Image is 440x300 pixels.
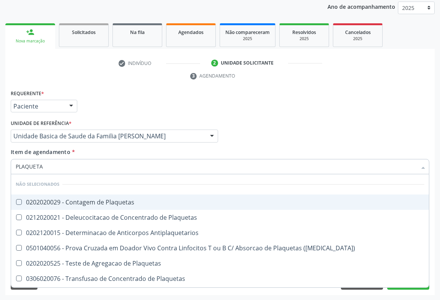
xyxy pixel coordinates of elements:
[16,230,424,236] div: 0202120015 - Determinacao de Anticorpos Antiplaquetarios
[11,88,44,100] label: Requerente
[16,214,424,221] div: 0212020021 - Deleucocitacao de Concentrado de Plaquetas
[72,29,96,36] span: Solicitados
[130,29,145,36] span: Na fila
[345,29,371,36] span: Cancelados
[292,29,316,36] span: Resolvidos
[16,276,424,282] div: 0306020076 - Transfusao de Concentrado de Plaquetas
[16,260,424,266] div: 0202020525 - Teste de Agregacao de Plaquetas
[16,199,424,205] div: 0202020029 - Contagem de Plaquetas
[11,148,70,156] span: Item de agendamento
[339,36,377,42] div: 2025
[328,2,395,11] p: Ano de acompanhamento
[11,118,72,130] label: Unidade de referência
[16,245,424,251] div: 0501040056 - Prova Cruzada em Doador Vivo Contra Linfocitos T ou B C/ Absorcao de Plaquetas ([MED...
[13,102,62,110] span: Paciente
[211,60,218,66] div: 2
[285,36,323,42] div: 2025
[221,60,274,66] div: Unidade solicitante
[225,29,270,36] span: Não compareceram
[13,132,202,140] span: Unidade Basica de Saude da Familia [PERSON_NAME]
[225,36,270,42] div: 2025
[178,29,204,36] span: Agendados
[11,38,50,44] div: Nova marcação
[16,159,417,174] input: Buscar por procedimentos
[26,28,34,36] div: person_add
